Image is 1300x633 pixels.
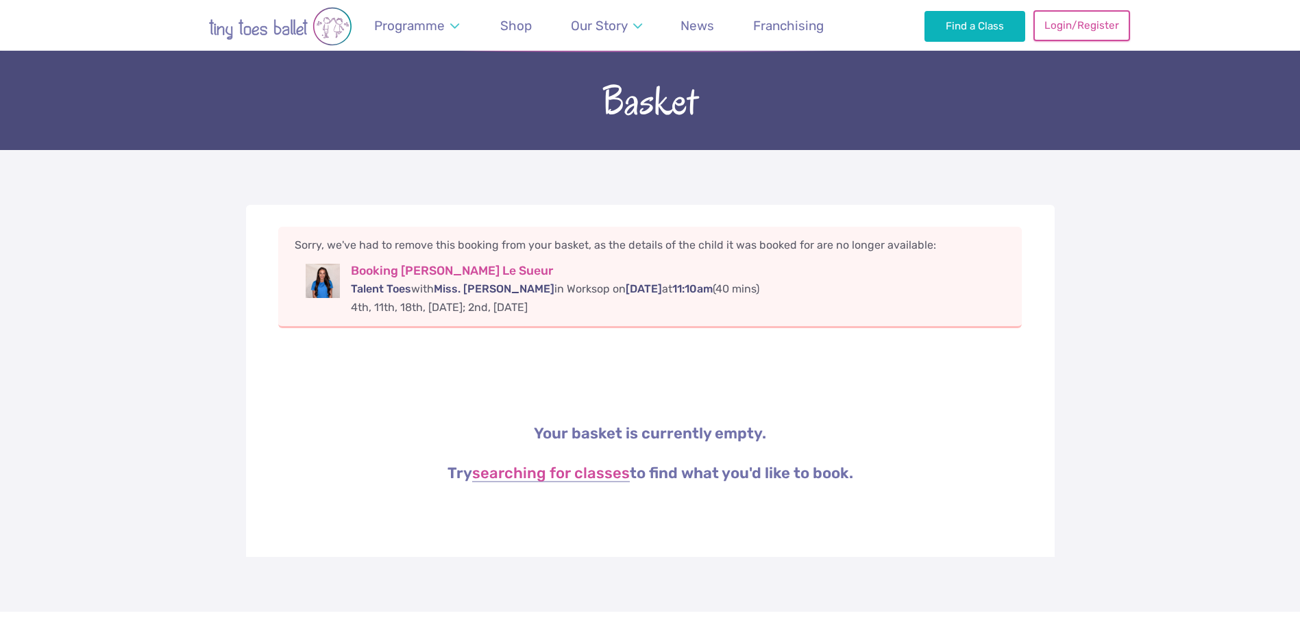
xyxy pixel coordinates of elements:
a: Shop [494,10,539,42]
p: Try to find what you'd like to book. [286,463,1014,484]
a: Find a Class [924,11,1025,41]
h3: Booking [PERSON_NAME] Le Sueur [351,264,1006,279]
p: with in Worksop on at (40 mins) [351,282,1006,297]
a: Programme [368,10,466,42]
span: Shop [500,18,532,34]
a: Login/Register [1033,10,1129,40]
a: Our Story [564,10,648,42]
span: Franchising [753,18,824,34]
p: 4th, 11th, 18th, [DATE]; 2nd, [DATE] [351,300,1006,315]
span: 11:10am [672,282,713,295]
span: Programme [374,18,445,34]
a: News [674,10,721,42]
img: tiny toes ballet [171,7,390,46]
span: News [680,18,714,34]
p: Your basket is currently empty. [286,423,1014,445]
a: Franchising [747,10,831,42]
span: [DATE] [626,282,662,295]
a: searching for classes [472,466,630,482]
p: Sorry, we've had to remove this booking from your basket, as the details of the child it was book... [295,238,1006,253]
span: Miss. [PERSON_NAME] [434,282,554,295]
span: Talent Toes [351,282,411,295]
span: Our Story [571,18,628,34]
